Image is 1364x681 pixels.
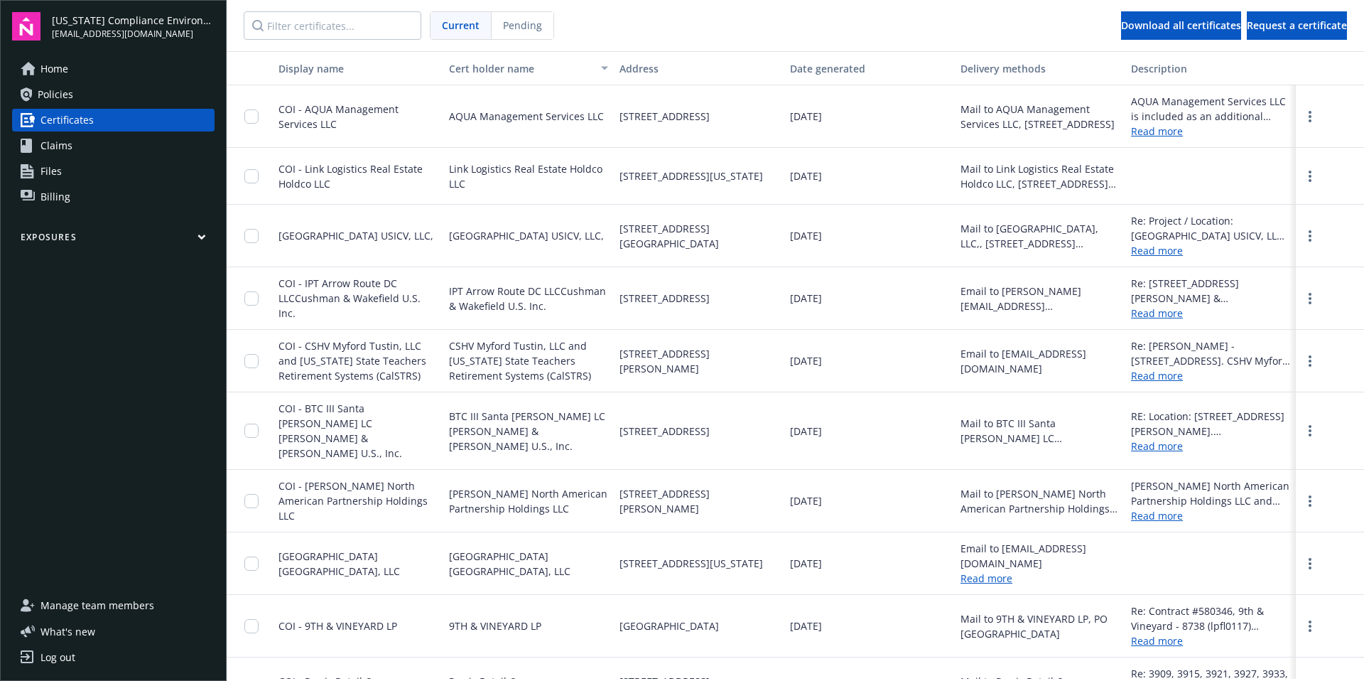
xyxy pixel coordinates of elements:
[12,12,40,41] img: navigator-logo.svg
[619,556,763,571] span: [STREET_ADDRESS][US_STATE]
[449,61,592,76] div: Cert holder name
[244,11,421,40] input: Filter certificates...
[12,58,215,80] a: Home
[790,493,822,508] span: [DATE]
[40,58,68,80] span: Home
[960,284,1120,313] div: Email to [PERSON_NAME][EMAIL_ADDRESS][PERSON_NAME][DOMAIN_NAME]
[619,221,779,251] span: [STREET_ADDRESS] [GEOGRAPHIC_DATA]
[790,618,822,633] span: [DATE]
[449,284,608,313] span: IPT Arrow Route DC LLCCushman & Wakefield U.S. Inc.
[12,83,215,106] a: Policies
[619,109,710,124] span: [STREET_ADDRESS]
[1301,493,1319,510] a: more
[40,646,75,669] div: Log out
[244,169,259,183] input: Toggle Row Selected
[1301,555,1319,572] a: more
[960,102,1120,132] div: Mail to AQUA Management Services LLC, [STREET_ADDRESS]
[1131,478,1290,508] div: [PERSON_NAME] North American Partnership Holdings LLC and each of its subsidiaries, [PERSON_NAME]...
[244,109,259,124] input: Toggle Row Selected
[278,229,433,242] span: [GEOGRAPHIC_DATA] USICV, LLC,
[1131,243,1290,258] a: Read more
[40,134,72,157] span: Claims
[1131,368,1290,383] a: Read more
[442,18,480,33] span: Current
[790,228,822,243] span: [DATE]
[1131,604,1290,633] div: Re: Contract #580346, 9th & Vineyard - 8738 (lpfl0117) [STREET_ADDRESS][GEOGRAPHIC_DATA] - 8768 (...
[1301,353,1319,370] a: more
[960,611,1120,641] div: Mail to 9TH & VINEYARD LP, PO [GEOGRAPHIC_DATA]
[12,134,215,157] a: Claims
[12,594,215,617] a: Manage team members
[449,228,604,243] span: [GEOGRAPHIC_DATA] USICV, LLC,
[1247,18,1347,32] span: Request a certificate
[449,161,608,191] span: Link Logistics Real Estate Holdco LLC
[40,186,70,208] span: Billing
[40,160,62,183] span: Files
[960,221,1120,251] div: Mail to [GEOGRAPHIC_DATA], LLC,, [STREET_ADDRESS] [GEOGRAPHIC_DATA]
[12,231,215,249] button: Exposures
[1301,168,1319,185] a: more
[12,160,215,183] a: Files
[619,618,719,633] span: [GEOGRAPHIC_DATA]
[1131,508,1290,523] a: Read more
[960,572,1012,585] a: Read more
[784,51,955,85] button: Date generated
[1301,108,1319,125] a: more
[40,109,94,132] span: Certificates
[619,168,763,183] span: [STREET_ADDRESS][US_STATE]
[278,619,397,633] span: COI - 9TH & VINEYARD LP
[278,102,399,131] span: COI - AQUA Management Services LLC
[244,619,259,633] input: Toggle Row Selected
[1125,51,1296,85] button: Description
[619,486,779,516] span: [STREET_ADDRESS][PERSON_NAME]
[52,12,215,41] button: [US_STATE] Compliance Environmental, LLC[EMAIL_ADDRESS][DOMAIN_NAME]
[960,346,1120,376] div: Email to [EMAIL_ADDRESS][DOMAIN_NAME]
[1131,306,1290,321] a: Read more
[244,557,259,571] input: Toggle Row Selected
[492,12,553,39] span: Pending
[1131,213,1290,243] div: Re: Project / Location: [GEOGRAPHIC_DATA] USICV, LLC. [STREET_ADDRESS][GEOGRAPHIC_DATA], LLC, CBR...
[503,18,542,33] span: Pending
[790,556,822,571] span: [DATE]
[278,61,438,76] div: Display name
[278,162,423,191] span: COI - Link Logistics Real Estate Holdco LLC
[244,229,259,243] input: Toggle Row Selected
[12,624,118,639] button: What's new
[960,161,1120,191] div: Mail to Link Logistics Real Estate Holdco LLC, [STREET_ADDRESS][US_STATE]
[449,109,604,124] span: AQUA Management Services LLC
[790,424,822,439] span: [DATE]
[52,28,215,41] span: [EMAIL_ADDRESS][DOMAIN_NAME]
[52,13,215,28] span: [US_STATE] Compliance Environmental, LLC
[1301,618,1319,635] a: more
[449,409,608,454] span: BTC III Santa [PERSON_NAME] LC [PERSON_NAME] & [PERSON_NAME] U.S., Inc.
[1131,338,1290,368] div: Re: [PERSON_NAME] - [STREET_ADDRESS]. CSHV Myford Tustin, LLC and [US_STATE] State Teachers Retir...
[1131,276,1290,306] div: Re: [STREET_ADDRESS] [PERSON_NAME] & [PERSON_NAME] U.S. Inc., Industrial Property Trust, ARES Man...
[955,51,1125,85] button: Delivery methods
[278,479,428,522] span: COI - [PERSON_NAME] North American Partnership Holdings LLC
[40,594,154,617] span: Manage team members
[1301,422,1319,439] a: more
[1131,94,1290,124] div: AQUA Management Services LLC is included as an additional insured as required by a written contra...
[1121,12,1241,39] div: Download all certificates
[244,494,259,508] input: Toggle Row Selected
[1121,11,1241,40] button: Download all certificates
[614,51,784,85] button: Address
[790,109,822,124] span: [DATE]
[619,346,779,376] span: [STREET_ADDRESS][PERSON_NAME]
[12,109,215,132] a: Certificates
[1131,124,1290,139] a: Read more
[38,83,73,106] span: Policies
[1301,227,1319,245] a: more
[960,486,1120,516] div: Mail to [PERSON_NAME] North American Partnership Holdings LLC, [STREET_ADDRESS][PERSON_NAME]
[1131,633,1290,648] a: Read more
[449,618,541,633] span: 9TH & VINEYARD LP
[960,61,1120,76] div: Delivery methods
[1301,290,1319,307] a: more
[619,424,710,439] span: [STREET_ADDRESS]
[960,416,1120,446] div: Mail to BTC III Santa [PERSON_NAME] LC [PERSON_NAME] & [PERSON_NAME] U.S., Inc., [STREET_ADDRESS]
[278,402,402,460] span: COI - BTC III Santa [PERSON_NAME] LC [PERSON_NAME] & [PERSON_NAME] U.S., Inc.
[278,339,426,382] span: COI - CSHV Myford Tustin, LLC and [US_STATE] State Teachers Retirement Systems (CalSTRS)
[619,61,779,76] div: Address
[40,624,95,639] span: What ' s new
[1131,61,1290,76] div: Description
